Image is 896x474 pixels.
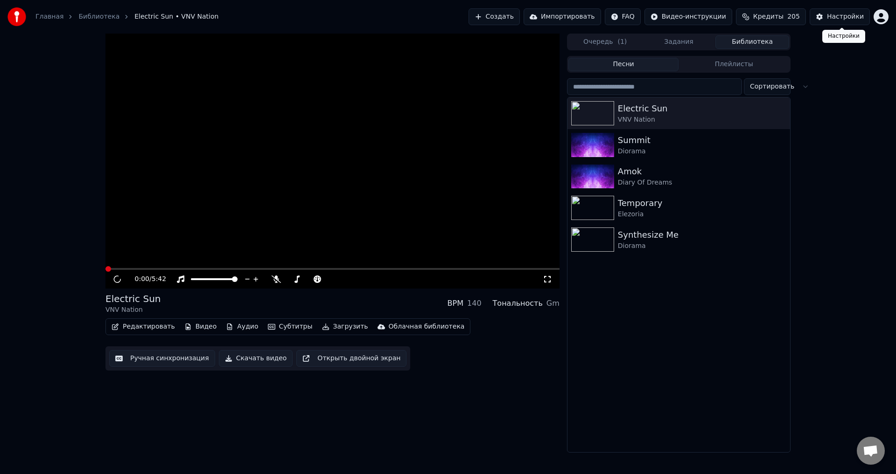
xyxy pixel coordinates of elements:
div: / [135,275,157,284]
nav: breadcrumb [35,12,218,21]
button: Плейлисты [679,58,789,71]
span: 205 [787,12,800,21]
div: Открытый чат [857,437,885,465]
span: ( 1 ) [617,37,627,47]
div: Настройки [827,12,864,21]
button: Кредиты205 [736,8,806,25]
div: Облачная библиотека [389,322,465,331]
span: Electric Sun • VNV Nation [134,12,218,21]
button: Очередь [568,35,642,49]
div: Тональность [493,298,543,309]
div: Summit [618,134,786,147]
button: Настройки [810,8,870,25]
div: Amok [618,165,786,178]
div: Diorama [618,241,786,251]
div: BPM [448,298,463,309]
button: Видео [181,320,221,333]
button: FAQ [605,8,641,25]
span: 0:00 [135,275,149,284]
div: Electric Sun [105,292,161,305]
button: Редактировать [108,320,179,333]
button: Песни [568,58,679,71]
div: Synthesize Me [618,228,786,241]
button: Импортировать [524,8,601,25]
button: Скачать видео [219,350,293,367]
div: Temporary [618,197,786,210]
div: Elezoria [618,210,786,219]
button: Задания [642,35,716,49]
span: Кредиты [753,12,784,21]
div: Electric Sun [618,102,786,115]
button: Аудио [222,320,262,333]
button: Библиотека [715,35,789,49]
div: 140 [467,298,482,309]
button: Создать [469,8,520,25]
button: Субтитры [264,320,316,333]
button: Видео-инструкции [644,8,732,25]
button: Ручная синхронизация [109,350,215,367]
button: Загрузить [318,320,372,333]
div: VNV Nation [105,305,161,315]
button: Открыть двойной экран [296,350,406,367]
a: Библиотека [78,12,119,21]
div: Diary Of Dreams [618,178,786,187]
div: VNV Nation [618,115,786,124]
div: Diorama [618,147,786,156]
div: Настройки [822,30,865,43]
span: Сортировать [750,82,794,91]
div: Gm [546,298,560,309]
span: 5:42 [152,275,166,284]
a: Главная [35,12,63,21]
img: youka [7,7,26,26]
